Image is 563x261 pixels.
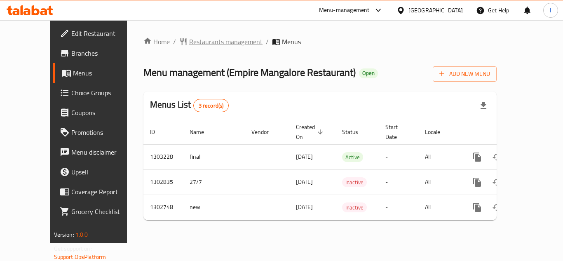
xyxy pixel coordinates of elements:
[474,96,493,115] div: Export file
[342,202,367,212] div: Inactive
[342,203,367,212] span: Inactive
[342,153,363,162] span: Active
[71,207,137,216] span: Grocery Checklist
[418,195,461,220] td: All
[53,162,144,182] a: Upsell
[173,37,176,47] li: /
[71,108,137,118] span: Coupons
[53,24,144,43] a: Edit Restaurant
[433,66,497,82] button: Add New Menu
[296,122,326,142] span: Created On
[143,169,183,195] td: 1302835
[425,127,451,137] span: Locale
[53,43,144,63] a: Branches
[53,122,144,142] a: Promotions
[467,172,487,192] button: more
[53,142,144,162] a: Menu disclaimer
[71,127,137,137] span: Promotions
[183,144,245,169] td: final
[75,229,88,240] span: 1.0.0
[53,83,144,103] a: Choice Groups
[71,88,137,98] span: Choice Groups
[143,120,553,220] table: enhanced table
[385,122,408,142] span: Start Date
[143,144,183,169] td: 1303228
[418,144,461,169] td: All
[342,127,369,137] span: Status
[53,103,144,122] a: Coupons
[71,28,137,38] span: Edit Restaurant
[194,102,229,110] span: 3 record(s)
[150,99,229,112] h2: Menus List
[150,127,166,137] span: ID
[193,99,229,112] div: Total records count
[179,37,263,47] a: Restaurants management
[54,243,92,254] span: Get support on:
[550,6,551,15] span: l
[190,127,215,137] span: Name
[143,37,497,47] nav: breadcrumb
[379,169,418,195] td: -
[379,144,418,169] td: -
[183,195,245,220] td: new
[461,120,553,145] th: Actions
[418,169,461,195] td: All
[296,176,313,187] span: [DATE]
[71,147,137,157] span: Menu disclaimer
[282,37,301,47] span: Menus
[408,6,463,15] div: [GEOGRAPHIC_DATA]
[71,167,137,177] span: Upsell
[487,147,507,167] button: Change Status
[342,177,367,187] div: Inactive
[467,147,487,167] button: more
[266,37,269,47] li: /
[296,151,313,162] span: [DATE]
[53,63,144,83] a: Menus
[342,178,367,187] span: Inactive
[73,68,137,78] span: Menus
[143,195,183,220] td: 1302748
[189,37,263,47] span: Restaurants management
[359,68,378,78] div: Open
[251,127,279,137] span: Vendor
[54,229,74,240] span: Version:
[71,187,137,197] span: Coverage Report
[359,70,378,77] span: Open
[467,198,487,217] button: more
[53,202,144,221] a: Grocery Checklist
[439,69,490,79] span: Add New Menu
[319,5,370,15] div: Menu-management
[183,169,245,195] td: 27/7
[379,195,418,220] td: -
[296,202,313,212] span: [DATE]
[71,48,137,58] span: Branches
[53,182,144,202] a: Coverage Report
[487,172,507,192] button: Change Status
[143,63,356,82] span: Menu management ( Empire Mangalore Restaurant )
[143,37,170,47] a: Home
[487,198,507,217] button: Change Status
